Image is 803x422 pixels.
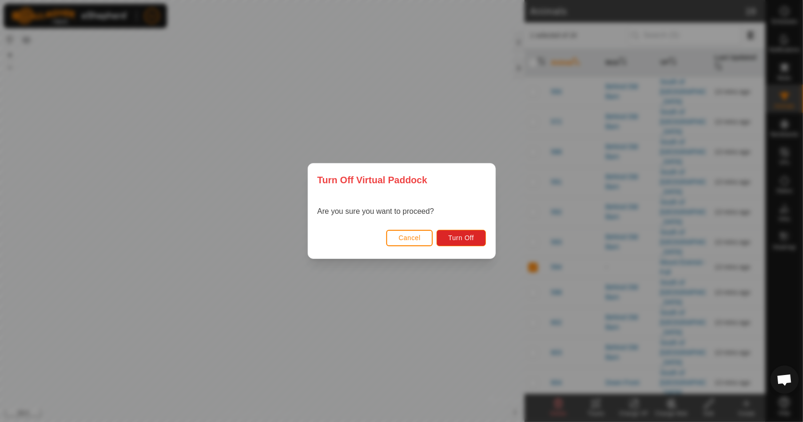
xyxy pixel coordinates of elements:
[318,173,428,187] span: Turn Off Virtual Paddock
[386,230,433,246] button: Cancel
[437,230,486,246] button: Turn Off
[448,234,474,242] span: Turn Off
[398,234,421,242] span: Cancel
[771,366,799,394] div: Open chat
[318,206,434,217] p: Are you sure you want to proceed?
